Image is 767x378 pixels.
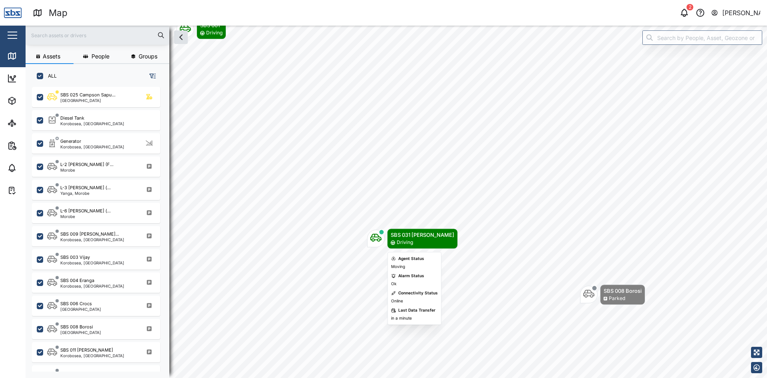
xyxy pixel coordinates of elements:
[60,214,111,218] div: Morobe
[30,29,165,41] input: Search assets or drivers
[49,6,68,20] div: Map
[60,324,93,330] div: SBS 008 Borosi
[60,254,90,261] div: SBS 003 Vijay
[21,119,40,128] div: Sites
[32,86,169,372] div: grid
[60,231,119,238] div: SBS 009 [PERSON_NAME]...
[711,7,761,18] button: [PERSON_NAME]
[391,298,403,304] div: Online
[367,228,458,249] div: Map marker
[609,295,625,302] div: Parked
[177,19,226,39] div: Map marker
[60,354,124,358] div: Korobosea, [GEOGRAPHIC_DATA]
[398,307,435,314] div: Last Data Transfer
[91,54,109,59] span: People
[604,287,642,295] div: SBS 008 Borosi
[398,273,424,279] div: Alarm Status
[60,145,124,149] div: Korobosea, [GEOGRAPHIC_DATA]
[206,29,223,37] div: Driving
[139,54,157,59] span: Groups
[391,264,405,270] div: Moving
[26,26,767,378] canvas: Map
[60,161,113,168] div: L-2 [PERSON_NAME] (F...
[21,96,46,105] div: Assets
[60,370,86,377] div: SBS 012 Tau
[60,307,101,311] div: [GEOGRAPHIC_DATA]
[580,284,645,305] div: Map marker
[687,4,693,10] div: 2
[21,141,48,150] div: Reports
[21,52,39,60] div: Map
[398,290,438,296] div: Connectivity Status
[60,191,111,195] div: Yanga, Morobe
[21,186,43,195] div: Tasks
[43,73,57,79] label: ALL
[60,277,94,284] div: SBS 004 Eranga
[60,284,124,288] div: Korobosea, [GEOGRAPHIC_DATA]
[398,256,424,262] div: Agent Status
[60,184,111,191] div: L-3 [PERSON_NAME] (...
[60,138,81,145] div: Generator
[60,238,124,242] div: Korobosea, [GEOGRAPHIC_DATA]
[60,300,92,307] div: SBS 006 Crocs
[60,115,84,122] div: Diesel Tank
[60,330,101,334] div: [GEOGRAPHIC_DATA]
[60,208,111,214] div: L-6 [PERSON_NAME] (...
[722,8,761,18] div: [PERSON_NAME]
[43,54,60,59] span: Assets
[4,4,22,22] img: Main Logo
[391,231,454,239] div: SBS 031 [PERSON_NAME]
[391,315,412,322] div: in a minute
[60,261,124,265] div: Korobosea, [GEOGRAPHIC_DATA]
[60,92,115,98] div: SBS 025 Campson Sapu...
[60,347,113,354] div: SBS 011 [PERSON_NAME]
[21,164,46,172] div: Alarms
[21,74,57,83] div: Dashboard
[60,98,115,102] div: [GEOGRAPHIC_DATA]
[60,122,124,126] div: Korobosea, [GEOGRAPHIC_DATA]
[60,168,113,172] div: Morobe
[391,281,396,287] div: Ok
[642,30,762,45] input: Search by People, Asset, Geozone or Place
[397,239,413,246] div: Driving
